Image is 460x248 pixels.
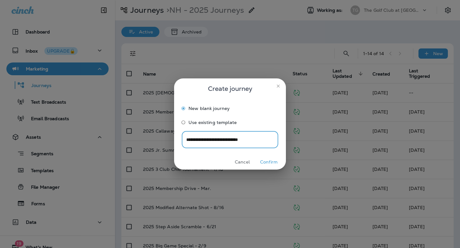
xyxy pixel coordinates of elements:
span: New blank journey [188,106,230,111]
button: Confirm [257,157,281,167]
span: Use existing template [188,120,237,125]
button: Cancel [230,157,254,167]
button: close [273,81,283,91]
span: Create journey [208,84,252,94]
